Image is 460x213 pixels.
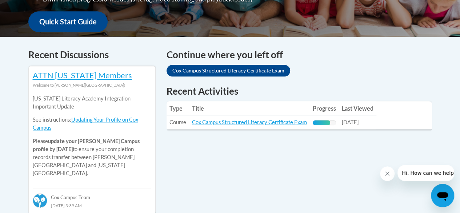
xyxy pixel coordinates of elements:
[28,11,108,32] a: Quick Start Guide
[167,101,189,116] th: Type
[313,120,330,125] div: Progress, %
[342,119,359,125] span: [DATE]
[167,84,432,98] h1: Recent Activities
[33,201,151,209] div: [DATE] 3:39 AM
[33,117,138,131] a: Updating Your Profile on Cox Campus
[310,101,339,116] th: Progress
[189,101,310,116] th: Title
[192,119,307,125] a: Cox Campus Structured Literacy Certificate Exam
[33,193,47,208] img: Cox Campus Team
[431,184,454,207] iframe: Button to launch messaging window
[167,65,290,76] a: Cox Campus Structured Literacy Certificate Exam
[33,116,151,132] p: See instructions:
[167,48,432,62] h4: Continue where you left off
[380,166,395,181] iframe: Close message
[28,48,156,62] h4: Recent Discussions
[33,95,151,111] p: [US_STATE] Literacy Academy Integration Important Update
[4,5,59,11] span: Hi. How can we help?
[169,119,186,125] span: Course
[33,138,140,152] b: update your [PERSON_NAME] Campus profile by [DATE]
[339,101,376,116] th: Last Viewed
[397,165,454,181] iframe: Message from company
[33,81,151,89] div: Welcome to [PERSON_NAME][GEOGRAPHIC_DATA]!
[33,89,151,183] div: Please to ensure your completion records transfer between [PERSON_NAME][GEOGRAPHIC_DATA] and [US_...
[33,188,151,201] div: Cox Campus Team
[33,70,132,80] a: ATTN [US_STATE] Members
